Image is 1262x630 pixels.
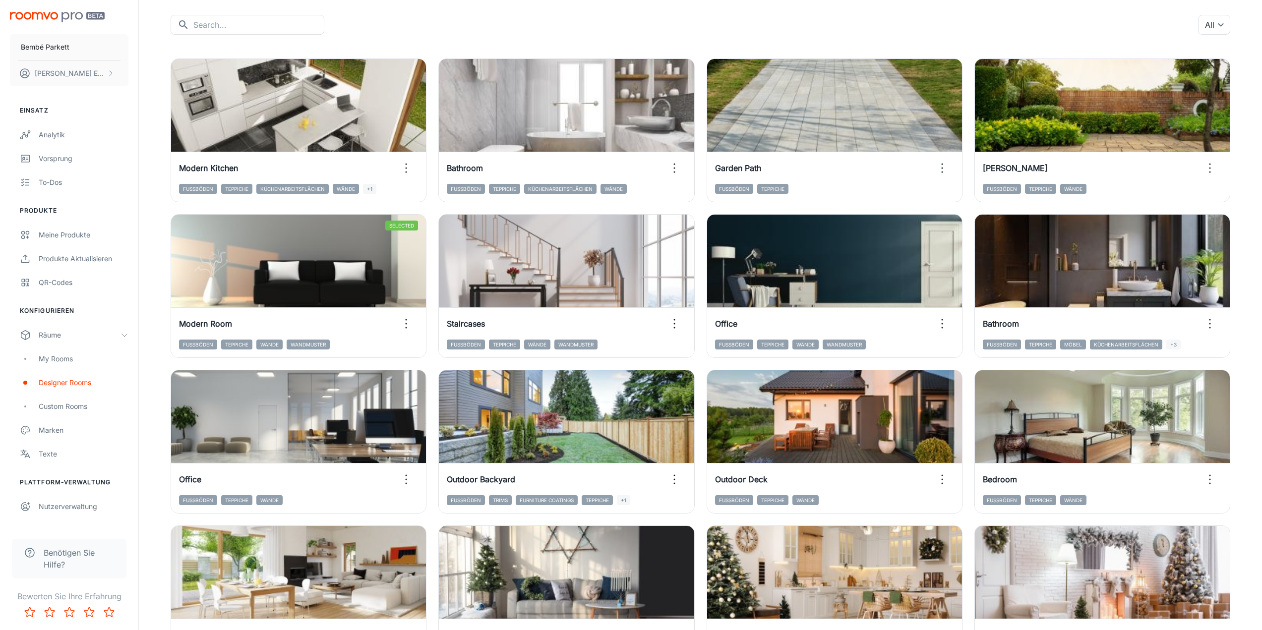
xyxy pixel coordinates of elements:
[39,129,128,140] div: Analytik
[10,60,128,86] button: [PERSON_NAME] Ettrich
[221,340,252,349] span: Teppiche
[823,340,866,349] span: Wandmuster
[179,318,232,330] h6: Modern Room
[489,495,512,505] span: Trims
[1025,495,1056,505] span: Teppiche
[715,318,737,330] h6: Office
[983,495,1021,505] span: Fußböden
[39,177,128,188] div: To-dos
[983,340,1021,349] span: Fußböden
[601,184,627,194] span: Wände
[39,229,128,240] div: Meine Produkte
[715,184,753,194] span: Fußböden
[193,15,324,35] input: Search...
[44,547,115,571] span: Benötigen Sie Hilfe?
[447,473,515,485] h6: Outdoor Backyard
[489,184,520,194] span: Teppiche
[179,340,217,349] span: Fußböden
[39,449,128,459] div: Texte
[99,602,119,622] button: Rate 5 star
[792,495,819,505] span: Wände
[179,162,238,174] h6: Modern Kitchen
[256,495,283,505] span: Wände
[39,377,128,388] div: Designer Rooms
[554,340,598,349] span: Wandmuster
[179,473,201,485] h6: Office
[179,495,217,505] span: Fußböden
[39,353,128,364] div: My Rooms
[447,318,485,330] h6: Staircases
[221,495,252,505] span: Teppiche
[20,602,40,622] button: Rate 1 star
[447,184,485,194] span: Fußböden
[60,602,79,622] button: Rate 3 star
[983,473,1017,485] h6: Bedroom
[287,340,330,349] span: Wandmuster
[757,495,788,505] span: Teppiche
[489,340,520,349] span: Teppiche
[447,162,483,174] h6: Bathroom
[221,184,252,194] span: Teppiche
[39,153,128,164] div: Vorsprung
[1060,340,1086,349] span: Möbel
[757,184,788,194] span: Teppiche
[715,473,768,485] h6: Outdoor Deck
[256,184,329,194] span: Küchenarbeitsflächen
[35,68,105,79] p: [PERSON_NAME] Ettrich
[39,253,128,264] div: Produkte aktualisieren
[447,495,485,505] span: Fußböden
[8,590,130,602] p: Bewerten Sie Ihre Erfahrung
[1198,15,1230,35] div: All
[179,184,217,194] span: Fußböden
[757,340,788,349] span: Teppiche
[792,340,819,349] span: Wände
[79,602,99,622] button: Rate 4 star
[39,425,128,436] div: Marken
[363,184,376,194] span: +1
[1025,184,1056,194] span: Teppiche
[617,495,630,505] span: +1
[21,42,69,53] p: Bembé Parkett
[983,162,1048,174] h6: [PERSON_NAME]
[516,495,578,505] span: Furniture Coatings
[385,221,418,230] span: Selected
[983,318,1019,330] h6: Bathroom
[333,184,359,194] span: Wände
[39,330,120,341] div: Räume
[1060,495,1086,505] span: Wände
[39,401,128,412] div: Custom Rooms
[715,162,761,174] h6: Garden Path
[447,340,485,349] span: Fußböden
[1166,340,1181,349] span: +3
[10,34,128,60] button: Bembé Parkett
[1025,340,1056,349] span: Teppiche
[1090,340,1162,349] span: Küchenarbeitsflächen
[256,340,283,349] span: Wände
[582,495,613,505] span: Teppiche
[715,340,753,349] span: Fußböden
[39,277,128,288] div: QR-Codes
[10,12,105,22] img: Roomvo PRO Beta
[39,501,128,512] div: Nutzerverwaltung
[983,184,1021,194] span: Fußböden
[715,495,753,505] span: Fußböden
[1060,184,1086,194] span: Wände
[524,184,597,194] span: Küchenarbeitsflächen
[40,602,60,622] button: Rate 2 star
[524,340,550,349] span: Wände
